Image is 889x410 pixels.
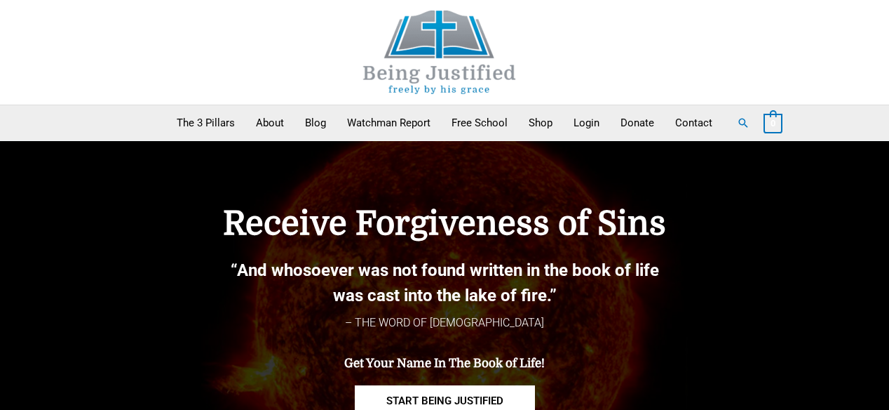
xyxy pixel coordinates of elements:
b: “And whosoever was not found written in the book of life was cast into the lake of fire.” [231,260,659,305]
img: Being Justified [334,11,545,94]
span: START BEING JUSTIFIED [386,396,503,406]
a: Blog [294,105,337,140]
nav: Primary Site Navigation [166,105,723,140]
a: Login [563,105,610,140]
h4: Get Your Name In The Book of Life! [150,357,739,371]
span: 0 [771,118,775,128]
a: Donate [610,105,665,140]
a: Search button [737,117,749,129]
a: Contact [665,105,723,140]
h4: Receive Forgiveness of Sins [150,204,739,244]
a: Watchman Report [337,105,441,140]
a: View Shopping Cart, empty [764,117,782,129]
a: Free School [441,105,518,140]
a: About [245,105,294,140]
a: Shop [518,105,563,140]
span: – THE WORD OF [DEMOGRAPHIC_DATA] [345,316,544,329]
a: The 3 Pillars [166,105,245,140]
